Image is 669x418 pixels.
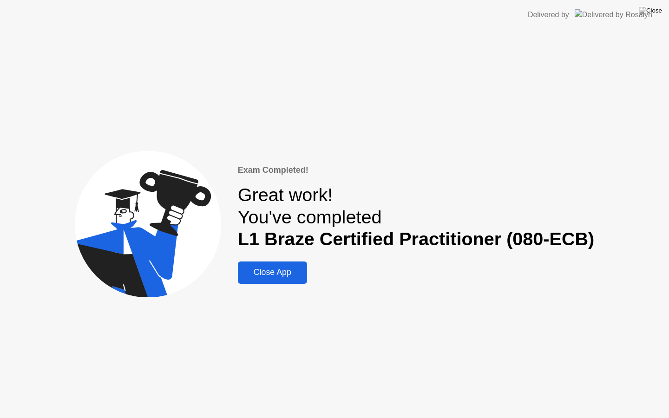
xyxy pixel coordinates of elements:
div: Close App [241,268,304,277]
div: Great work! You've completed [238,184,595,250]
b: L1 Braze Certified Practitioner (080-ECB) [238,229,595,249]
div: Delivered by [528,9,569,20]
img: Delivered by Rosalyn [575,9,652,20]
img: Close [639,7,662,14]
div: Exam Completed! [238,164,595,176]
button: Close App [238,261,307,284]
